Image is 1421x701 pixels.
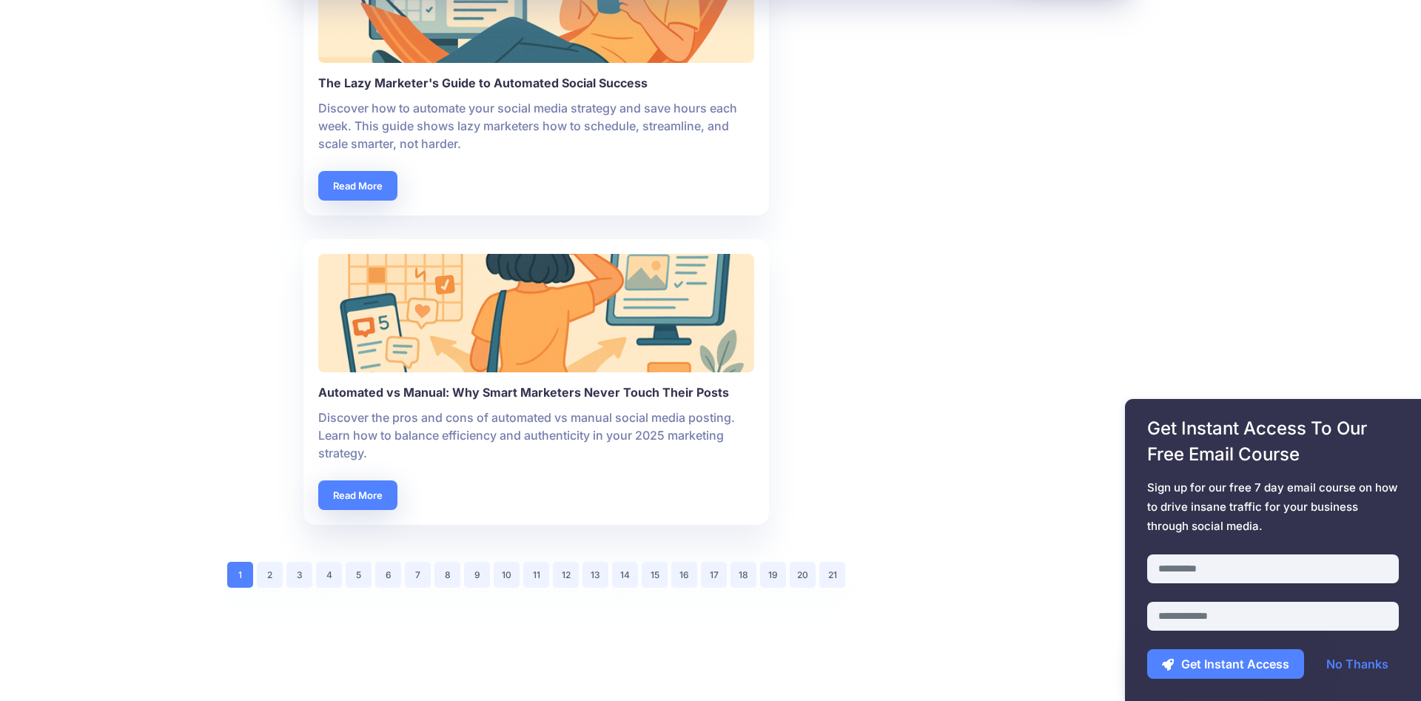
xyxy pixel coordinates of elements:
[316,562,342,588] a: 4
[790,562,816,588] a: 20
[1147,478,1399,536] span: Sign up for our free 7 day email course on how to drive insane traffic for your business through ...
[819,562,845,588] a: 21
[286,562,312,588] a: 3
[318,310,754,462] a: Automated vs Manual: Why Smart Marketers Never Touch Their PostsDiscover the pros and cons of aut...
[318,74,754,92] b: The Lazy Marketer's Guide to Automated Social Success
[523,562,549,588] a: 11
[1147,649,1304,679] button: Get Instant Access
[318,409,754,462] p: Discover the pros and cons of automated vs manual social media posting. Learn how to balance effi...
[553,562,579,588] a: 12
[318,99,754,152] p: Discover how to automate your social media strategy and save hours each week. This guide shows la...
[612,562,638,588] a: 14
[375,562,401,588] a: 6
[318,171,397,201] a: Read More
[227,562,253,588] a: 1
[405,562,431,588] a: 7
[434,562,460,588] a: 8
[318,254,754,372] img: Justine Van Noort
[494,562,520,588] a: 10
[318,1,754,152] a: The Lazy Marketer's Guide to Automated Social SuccessDiscover how to automate your social media s...
[318,383,754,401] b: Automated vs Manual: Why Smart Marketers Never Touch Their Posts
[671,562,697,588] a: 16
[318,480,397,510] a: Read More
[346,562,372,588] a: 5
[1147,415,1399,467] span: Get Instant Access To Our Free Email Course
[701,562,727,588] a: 17
[760,562,786,588] a: 19
[582,562,608,588] a: 13
[464,562,490,588] a: 9
[1311,649,1403,679] a: No Thanks
[730,562,756,588] a: 18
[257,562,283,588] a: 2
[642,562,668,588] a: 15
